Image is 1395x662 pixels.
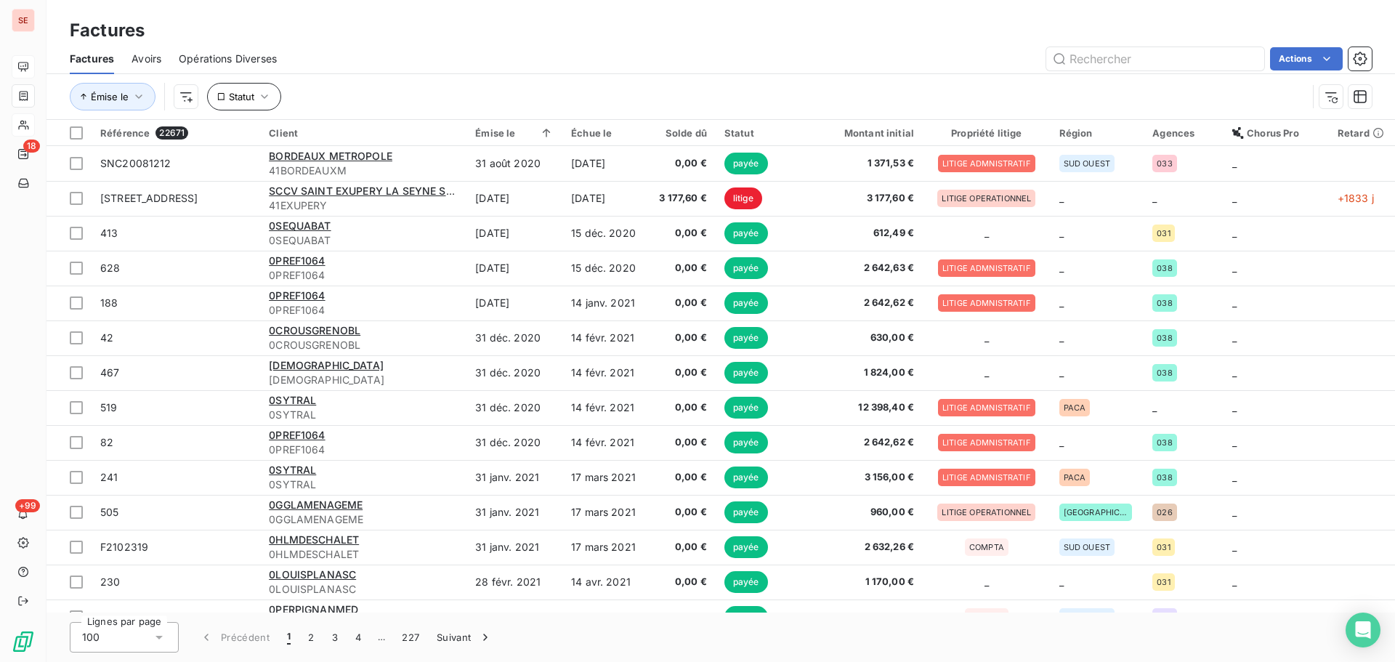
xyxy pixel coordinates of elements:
button: 227 [393,622,428,653]
span: _ [1059,296,1064,309]
span: 505 [100,506,118,518]
span: 0PREF1064 [269,429,325,441]
div: Solde dû [657,127,707,139]
span: 519 [100,401,117,413]
span: _ [1232,192,1237,204]
span: 038 [1157,473,1172,482]
span: payée [724,292,768,314]
span: SNC20081212 [100,157,171,169]
span: PACA [1064,473,1086,482]
span: LITIGE ADMNISTRATIF [942,264,1031,273]
span: _ [1059,227,1064,239]
span: payée [724,432,768,453]
span: 0,00 € [657,366,707,380]
span: 2 642,63 € [823,261,915,275]
span: Émise le [91,91,129,102]
span: 0PREF1064 [269,443,458,457]
div: Émise le [475,127,554,139]
td: 31 déc. 2020 [466,320,562,355]
span: Avoirs [132,52,161,66]
span: 0SEQUABAT [269,233,458,248]
span: 0HLMDESCHALET [269,533,359,546]
td: 31 janv. 2021 [466,530,562,565]
span: 031 [1157,578,1170,586]
span: _ [1059,436,1064,448]
span: 026 [1157,508,1172,517]
div: Chorus Pro [1232,127,1320,139]
td: 14 févr. 2021 [562,425,648,460]
span: 467 [100,366,119,379]
span: BORDEAUX METROPOLE [269,150,392,162]
span: LITIGE ADMNISTRATIF [942,438,1031,447]
span: 287 [100,610,119,623]
span: payée [724,257,768,279]
span: 82 [100,436,113,448]
span: 0,00 € [657,610,707,624]
div: Propriété litige [931,127,1042,139]
span: 033 [1157,159,1172,168]
td: 31 janv. 2021 [466,495,562,530]
span: _ [1232,436,1237,448]
span: _ [1152,401,1157,413]
div: Montant initial [823,127,915,139]
span: payée [724,222,768,244]
td: 19 avr. 2024 [562,600,648,634]
button: 1 [278,622,299,653]
span: +1833 j [1338,192,1374,204]
span: 0SEQUABAT [269,219,331,232]
span: 2 642,62 € [823,296,915,310]
td: 14 avr. 2021 [562,565,648,600]
td: 15 déc. 2020 [562,216,648,251]
input: Rechercher [1046,47,1264,70]
span: 0GGLAMENAGEME [269,498,363,511]
div: Client [269,127,458,139]
span: 41EXUPERY [269,198,458,213]
span: 1 371,53 € [823,156,915,171]
span: 038 [1157,334,1172,342]
span: 0,00 € [657,226,707,241]
td: [DATE] [466,216,562,251]
span: 0,00 € [657,400,707,415]
span: 0SYTRAL [269,464,316,476]
h3: Factures [70,17,145,44]
span: +99 [15,499,40,512]
td: 17 mars 2021 [562,495,648,530]
span: 960,00 € [823,505,915,520]
span: 0SYTRAL [269,408,458,422]
span: SUD OUEST [1064,543,1110,552]
td: 31 août 2020 [466,146,562,181]
img: Logo LeanPay [12,630,35,653]
span: 0LOUISPLANASC [269,568,356,581]
span: 0,00 € [657,296,707,310]
span: 1 [287,630,291,645]
span: LITIGE ADMNISTRATIF [942,299,1031,307]
span: 1 170,00 € [823,575,915,589]
span: Référence [100,127,150,139]
span: _ [1232,576,1237,588]
span: 630,00 € [823,331,915,345]
td: [DATE] [562,146,648,181]
span: 413 [100,227,118,239]
span: payée [724,397,768,419]
span: payée [724,467,768,488]
td: 15 déc. 2020 [562,251,648,286]
span: _ [1232,296,1237,309]
span: Statut [229,91,254,102]
div: Retard [1338,127,1386,139]
span: _ [984,366,989,379]
span: _ [1152,192,1157,204]
span: 0,00 € [657,470,707,485]
span: [STREET_ADDRESS] [100,192,198,204]
button: Émise le [70,83,155,110]
span: _ [1232,157,1237,169]
button: 3 [323,622,347,653]
button: Précédent [190,622,278,653]
span: 188 [100,296,118,309]
span: 0PREF1064 [269,254,325,267]
span: _ [1232,227,1237,239]
span: 3 156,00 € [823,470,915,485]
td: 31 janv. 2021 [466,460,562,495]
td: 14 févr. 2021 [562,320,648,355]
span: … [370,626,393,649]
span: _ [1232,262,1237,274]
